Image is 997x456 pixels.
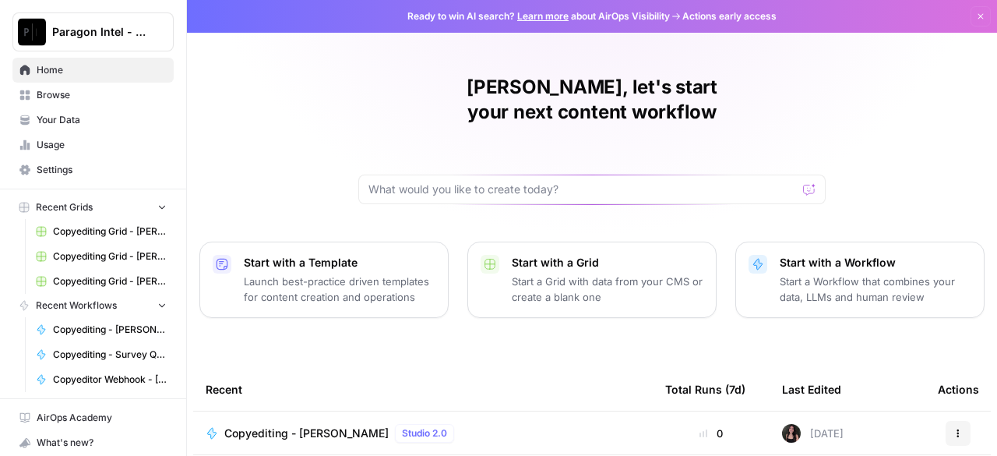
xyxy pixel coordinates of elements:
[37,163,167,177] span: Settings
[37,411,167,425] span: AirOps Academy
[665,426,757,441] div: 0
[12,58,174,83] a: Home
[735,242,985,318] button: Start with a WorkflowStart a Workflow that combines your data, LLMs and human review
[199,242,449,318] button: Start with a TemplateLaunch best-practice driven templates for content creation and operations
[29,269,174,294] a: Copyediting Grid - [PERSON_NAME]
[12,405,174,430] a: AirOps Academy
[782,368,841,411] div: Last Edited
[512,274,703,305] p: Start a Grid with data from your CMS or create a blank one
[36,299,117,313] span: Recent Workflows
[29,367,174,392] a: Copyeditor Webhook - [PERSON_NAME]
[37,113,167,127] span: Your Data
[402,426,447,440] span: Studio 2.0
[682,9,777,23] span: Actions early access
[12,196,174,219] button: Recent Grids
[52,24,146,40] span: Paragon Intel - Copyediting
[206,424,640,443] a: Copyediting - [PERSON_NAME]Studio 2.0
[37,88,167,102] span: Browse
[12,430,174,455] button: What's new?
[37,138,167,152] span: Usage
[53,274,167,288] span: Copyediting Grid - [PERSON_NAME]
[36,200,93,214] span: Recent Grids
[29,342,174,367] a: Copyediting - Survey Questions - [PERSON_NAME]
[29,244,174,269] a: Copyediting Grid - [PERSON_NAME]
[12,108,174,133] a: Your Data
[29,317,174,342] a: Copyediting - [PERSON_NAME]
[517,10,569,22] a: Learn more
[467,242,717,318] button: Start with a GridStart a Grid with data from your CMS or create a blank one
[53,348,167,362] span: Copyediting - Survey Questions - [PERSON_NAME]
[665,368,745,411] div: Total Runs (7d)
[780,255,971,270] p: Start with a Workflow
[37,63,167,77] span: Home
[53,249,167,263] span: Copyediting Grid - [PERSON_NAME]
[12,83,174,108] a: Browse
[18,18,46,46] img: Paragon Intel - Copyediting Logo
[407,9,670,23] span: Ready to win AI search? about AirOps Visibility
[244,255,435,270] p: Start with a Template
[512,255,703,270] p: Start with a Grid
[53,373,167,387] span: Copyeditor Webhook - [PERSON_NAME]
[780,274,971,305] p: Start a Workflow that combines your data, LLMs and human review
[358,75,826,125] h1: [PERSON_NAME], let's start your next content workflow
[13,431,173,454] div: What's new?
[368,182,797,197] input: What would you like to create today?
[782,424,844,443] div: [DATE]
[53,323,167,337] span: Copyediting - [PERSON_NAME]
[12,133,174,157] a: Usage
[244,274,435,305] p: Launch best-practice driven templates for content creation and operations
[938,368,979,411] div: Actions
[53,224,167,239] span: Copyediting Grid - [PERSON_NAME]
[224,426,389,441] span: Copyediting - [PERSON_NAME]
[12,12,174,51] button: Workspace: Paragon Intel - Copyediting
[29,219,174,244] a: Copyediting Grid - [PERSON_NAME]
[206,368,640,411] div: Recent
[782,424,801,443] img: 5nlru5lqams5xbrbfyykk2kep4hl
[12,294,174,317] button: Recent Workflows
[12,157,174,182] a: Settings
